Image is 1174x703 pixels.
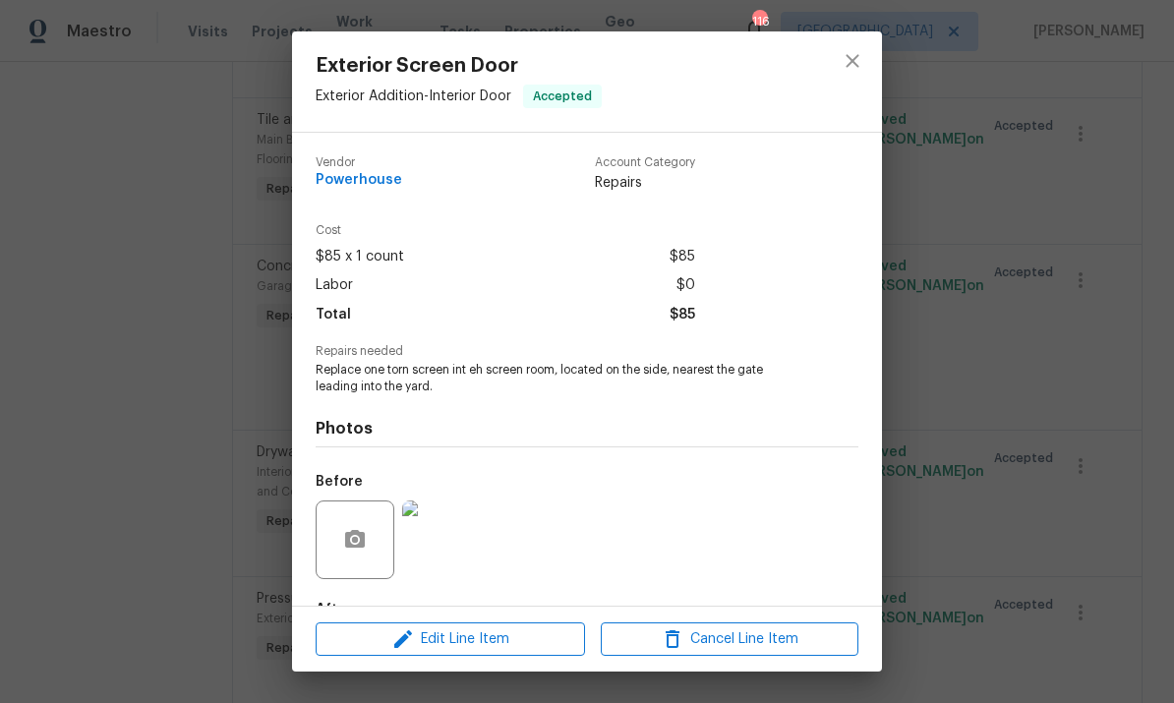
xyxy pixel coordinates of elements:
span: $0 [676,271,695,300]
span: Powerhouse [316,173,402,188]
span: Repairs [595,173,695,193]
h5: Before [316,475,363,489]
button: Edit Line Item [316,622,585,657]
h4: Photos [316,419,858,439]
span: Account Category [595,156,695,169]
span: Edit Line Item [322,627,579,652]
span: Exterior Screen Door [316,55,602,77]
span: Exterior Addition - Interior Door [316,89,511,103]
span: $85 x 1 count [316,243,404,271]
span: Labor [316,271,353,300]
span: Repairs needed [316,345,858,358]
button: close [829,37,876,85]
span: Vendor [316,156,402,169]
div: 116 [752,12,766,31]
button: Cancel Line Item [601,622,858,657]
span: Accepted [525,87,600,106]
span: Cost [316,224,695,237]
span: $85 [670,243,695,271]
span: $85 [670,301,695,329]
h5: After [316,603,352,616]
span: Total [316,301,351,329]
span: Cancel Line Item [607,627,852,652]
span: Replace one torn screen int eh screen room, located on the side, nearest the gate leading into th... [316,362,804,395]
